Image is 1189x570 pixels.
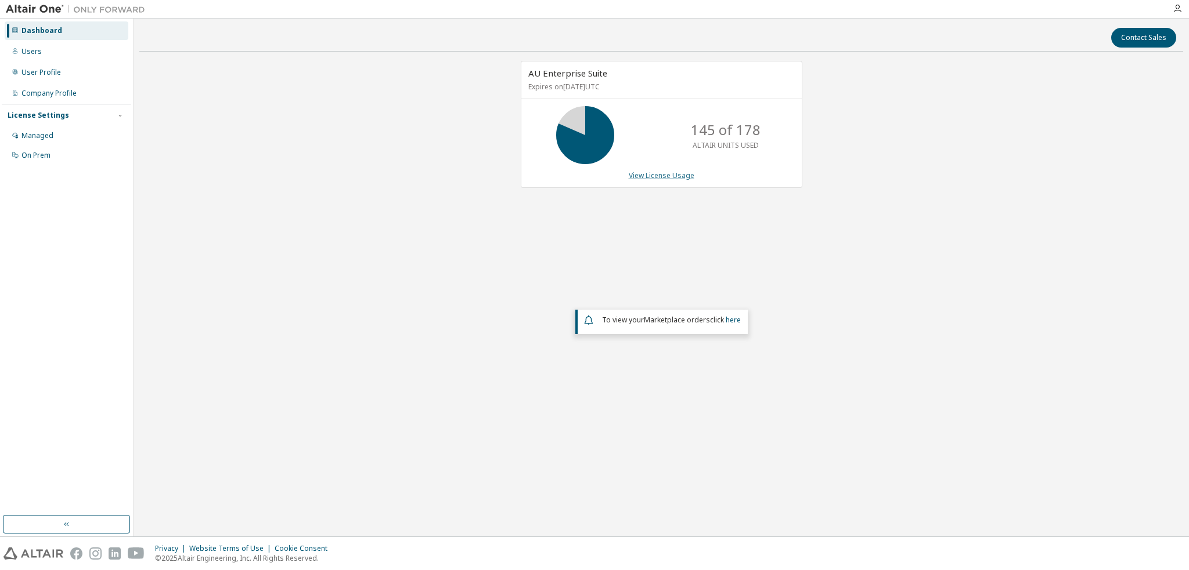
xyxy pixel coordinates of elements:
p: © 2025 Altair Engineering, Inc. All Rights Reserved. [155,553,334,563]
p: ALTAIR UNITS USED [693,140,759,150]
img: linkedin.svg [109,547,121,560]
span: To view your click [602,315,741,325]
a: here [726,315,741,325]
div: Cookie Consent [275,544,334,553]
img: facebook.svg [70,547,82,560]
img: instagram.svg [89,547,102,560]
div: Dashboard [21,26,62,35]
button: Contact Sales [1111,28,1176,48]
a: View License Usage [629,170,694,180]
img: youtube.svg [128,547,145,560]
div: Website Terms of Use [189,544,275,553]
p: Expires on [DATE] UTC [528,82,792,92]
div: License Settings [8,111,69,120]
img: Altair One [6,3,151,15]
div: On Prem [21,151,51,160]
em: Marketplace orders [644,315,710,325]
div: User Profile [21,68,61,77]
p: 145 of 178 [691,120,761,140]
div: Users [21,47,42,56]
img: altair_logo.svg [3,547,63,560]
div: Privacy [155,544,189,553]
div: Company Profile [21,89,77,98]
div: Managed [21,131,53,140]
span: AU Enterprise Suite [528,67,607,79]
